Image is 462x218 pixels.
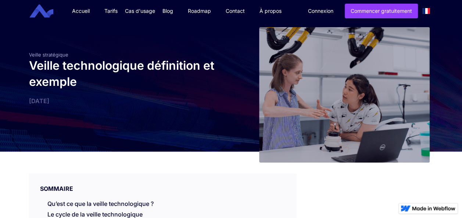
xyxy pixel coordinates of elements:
a: Qu’est ce que la veille technologique ? [47,200,154,207]
div: Cas d'usage [125,7,155,15]
a: Commencer gratuitement [345,4,418,18]
h1: Veille technologique définition et exemple [29,58,228,90]
img: Made in Webflow [412,206,455,211]
div: Veille stratégique [29,52,228,58]
a: home [35,4,59,18]
div: SOMMAIRE [29,174,296,193]
a: Connexion [302,4,339,18]
a: Le cycle de la veille technologique [47,211,143,218]
div: [DATE] [29,97,228,105]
